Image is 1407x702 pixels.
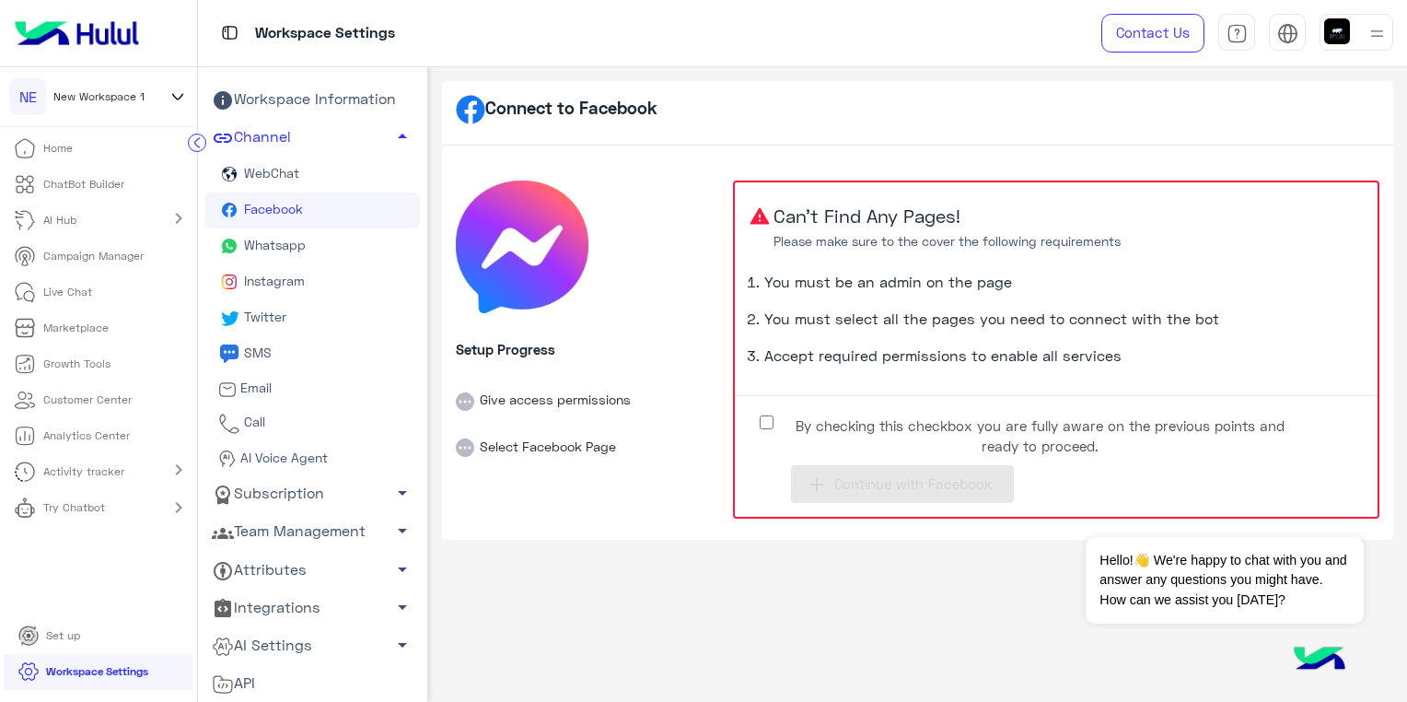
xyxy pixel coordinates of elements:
p: Analytics Center [43,427,130,444]
img: tab [1277,23,1298,44]
p: Workspace Settings [255,21,395,46]
img: sms icon [218,343,240,365]
span: arrow_drop_down [391,482,413,504]
p: Activity tracker [43,463,124,480]
li: Select Facebook Page [456,411,718,458]
a: Subscription [204,475,420,513]
h6: Setup Progress [456,341,718,357]
img: profile [1366,22,1389,45]
a: Integrations [204,589,420,626]
a: Email [204,372,420,406]
button: addContinue with Facebook [791,465,1014,503]
input: By checking this checkbox you are fully aware on the previous points and ready to proceed. [760,415,773,429]
span: Continue with Facebook [834,475,992,492]
span: Call [240,414,265,429]
a: Set up [4,618,95,654]
p: Marketplace [43,320,109,336]
p: Home [43,140,73,157]
p: Campaign Manager [43,248,144,264]
span: SMS [240,345,272,360]
a: WebChat [204,157,420,193]
a: Attributes [204,551,420,589]
img: tab [1227,23,1248,44]
a: Team Management [204,513,420,551]
a: AI Settings [204,626,420,664]
div: NE [9,78,46,115]
span: WebChat [240,165,299,181]
mat-icon: chevron_right [168,459,190,481]
p: Live Chat [43,284,92,300]
a: Workspace Settings [4,654,163,690]
i: add [806,474,828,496]
span: You must select all the pages you need to connect with the bot [764,310,1219,327]
span: Please make sure to the cover the following requirements [773,227,1121,250]
h5: Can’t Find Any Pages! [770,205,1121,264]
span: arrow_drop_up [391,125,413,147]
span: New Workspace 1 [53,88,145,105]
a: API [204,664,420,702]
mat-icon: chevron_right [168,207,190,229]
img: hulul-logo.png [1287,628,1352,693]
mat-icon: chevron_right [168,497,190,519]
p: ChatBot Builder [43,176,124,193]
span: Twitter [240,309,286,324]
p: Try Chatbot [43,499,105,516]
span: Whatsapp [240,237,306,252]
span: AI Voice Agent [237,450,328,465]
span: You must be an admin on the page [764,273,1012,290]
a: Contact Us [1101,14,1204,53]
a: Workspace Information [204,81,420,119]
img: Logo [7,14,146,53]
img: userImage [1324,18,1350,44]
li: Give access permissions [456,364,718,411]
a: Whatsapp [204,228,420,264]
a: AI Voice Agent [204,441,420,475]
span: Email [237,380,272,395]
span: Facebook [240,201,303,216]
img: tab [218,21,241,44]
span: API [212,672,255,696]
p: Set up [46,627,80,644]
span: arrow_drop_down [391,520,413,542]
p: Workspace Settings [46,663,148,680]
p: Customer Center [43,392,132,408]
span: arrow_drop_down [391,596,413,618]
span: Hello!👋 We're happy to chat with you and answer any questions you might have. How can we assist y... [1086,537,1363,624]
p: Growth Tools [43,356,110,372]
a: Twitter [204,300,420,336]
p: AI Hub [43,212,76,228]
span: Accept required permissions to enable all services [764,346,1122,364]
span: Instagram [240,273,305,288]
span: arrow_drop_down [391,634,413,656]
h5: Connect to Facebook [456,95,657,124]
a: Facebook [204,193,420,228]
a: tab [1218,14,1255,53]
a: Channel [204,119,420,157]
a: sms iconSMS [204,336,420,372]
span: By checking this checkbox you are fully aware on the previous points and ready to proceed. [789,415,1292,457]
a: Call [204,405,420,441]
a: Instagram [204,264,420,300]
span: arrow_drop_down [391,558,413,580]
